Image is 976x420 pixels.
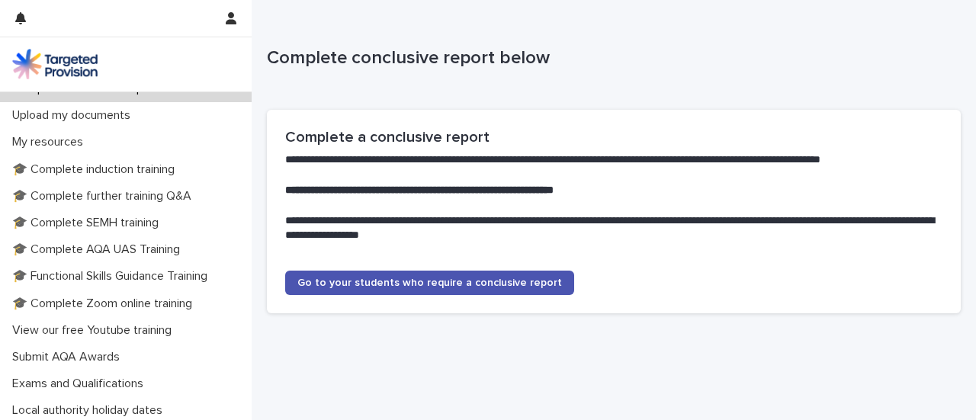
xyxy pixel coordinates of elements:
p: Local authority holiday dates [6,403,175,418]
p: Complete conclusive report below [267,47,955,69]
a: Go to your students who require a conclusive report [285,271,574,295]
p: Exams and Qualifications [6,377,156,391]
p: 🎓 Complete AQA UAS Training [6,242,192,257]
p: 🎓 Functional Skills Guidance Training [6,269,220,284]
h2: Complete a conclusive report [285,128,942,146]
p: Upload my documents [6,108,143,123]
p: 🎓 Complete Zoom online training [6,297,204,311]
span: Go to your students who require a conclusive report [297,277,562,288]
p: Submit AQA Awards [6,350,132,364]
p: My resources [6,135,95,149]
p: 🎓 Complete induction training [6,162,187,177]
p: 🎓 Complete further training Q&A [6,189,204,204]
img: M5nRWzHhSzIhMunXDL62 [12,49,98,79]
p: 🎓 Complete SEMH training [6,216,171,230]
p: View our free Youtube training [6,323,184,338]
